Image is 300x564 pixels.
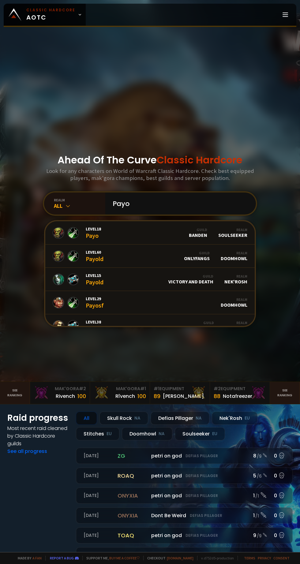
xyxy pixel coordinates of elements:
div: Payosf [86,296,104,309]
div: Stitches [225,320,247,331]
span: # 1 [140,386,146,392]
div: Realm [225,320,247,325]
h4: Most recent raid cleaned by Classic Hardcore guilds [7,424,69,447]
div: Defias Pillager [151,412,209,425]
div: Doomhowl [221,297,247,308]
a: Level38PayonirGuildThe Forlorn FewRealmStitches [45,314,255,338]
a: #2Equipment88Notafreezer [210,382,270,404]
span: Level 60 [86,249,103,255]
div: Guild [184,251,210,255]
div: 89 [154,392,160,400]
small: EU [245,415,250,421]
div: Soulseeker [175,427,225,440]
a: Level18PayoGuildBandenRealmSoulseeker [45,221,255,245]
span: v. d752d5 - production [197,556,234,560]
small: NA [134,415,141,421]
a: [DATE]toaqpetri on godDefias Pillager9 /90 [76,527,293,543]
span: # 2 [214,386,221,392]
div: 100 [77,392,86,400]
a: Classic HardcoreAOTC [4,4,86,26]
a: Privacy [258,556,271,560]
span: AOTC [26,7,75,22]
small: EU [107,431,112,437]
div: Payold [86,249,103,263]
a: [DATE]onyxiaDont Be WeirdDefias Pillager1 /10 [76,507,293,524]
div: Payo [86,226,101,239]
div: Soulseeker [218,227,247,238]
div: Nek'Rosh [212,412,257,425]
div: Rîvench [115,392,135,400]
div: All [54,202,105,209]
small: NA [196,415,202,421]
div: All [76,412,97,425]
div: Guild [173,320,214,325]
div: Rivench [56,392,75,400]
a: [DATE]naxDont Be WeirdDefias Pillager12 /150 [76,547,293,563]
div: Stitches [76,427,119,440]
div: Nek'Rosh [224,274,247,285]
div: Banden [189,227,207,238]
div: Mak'Gora [94,386,146,392]
a: Terms [244,556,255,560]
a: [DATE]zgpetri on godDefias Pillager8 /90 [76,448,293,464]
span: Level 15 [86,273,103,278]
div: Realm [221,251,247,255]
small: EU [212,431,217,437]
a: Buy me a coffee [109,556,140,560]
a: See all progress [7,448,47,455]
a: [DATE]onyxiapetri on godDefias Pillager1 /10 [76,487,293,504]
div: OnlyFangs [184,251,210,261]
a: Seeranking [270,382,300,404]
div: 88 [214,392,220,400]
div: The Forlorn Few [173,320,214,331]
input: Search a character... [109,192,249,215]
div: Equipment [214,386,266,392]
a: #1Equipment89[PERSON_NAME] [150,382,210,404]
a: Level15PayoldGuildVictory And DeathRealmNek'Rosh [45,268,255,291]
div: 100 [137,392,146,400]
div: Realm [221,297,247,302]
a: a fan [32,556,42,560]
div: Doomhowl [221,251,247,261]
div: Guild [168,274,213,278]
small: NA [159,431,165,437]
div: Mak'Gora [34,386,86,392]
div: Skull Rock [99,412,148,425]
h3: Look for any characters on World of Warcraft Classic Hardcore. Check best equipped players, mak'g... [45,167,255,181]
span: Level 18 [86,226,101,232]
div: Realm [218,227,247,232]
a: Level29PayosfRealmDoomhowl [45,291,255,314]
small: Classic Hardcore [26,7,75,13]
span: Level 29 [86,296,104,301]
a: Level60PayoldGuildOnlyFangsRealmDoomhowl [45,245,255,268]
div: Victory And Death [168,274,213,285]
h1: Raid progress [7,412,69,424]
div: Payold [86,273,103,286]
span: # 2 [79,386,86,392]
div: Payonir [86,319,106,332]
a: Mak'Gora#2Rivench100 [30,382,90,404]
span: Support me, [82,556,140,560]
h1: Ahead Of The Curve [58,153,242,167]
span: Checkout [143,556,193,560]
a: Consent [273,556,290,560]
a: Mak'Gora#1Rîvench100 [90,382,150,404]
div: realm [54,198,105,202]
div: Equipment [154,386,206,392]
span: Made by [14,556,42,560]
span: # 1 [154,386,159,392]
div: Guild [189,227,207,232]
div: [PERSON_NAME] [163,392,204,400]
a: [DATE]roaqpetri on godDefias Pillager5 /60 [76,468,293,484]
a: [DOMAIN_NAME] [167,556,193,560]
div: Doomhowl [122,427,172,440]
a: Report a bug [50,556,74,560]
span: Level 38 [86,319,106,325]
span: Classic Hardcore [157,153,242,167]
div: Notafreezer [223,392,252,400]
div: Realm [224,274,247,278]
